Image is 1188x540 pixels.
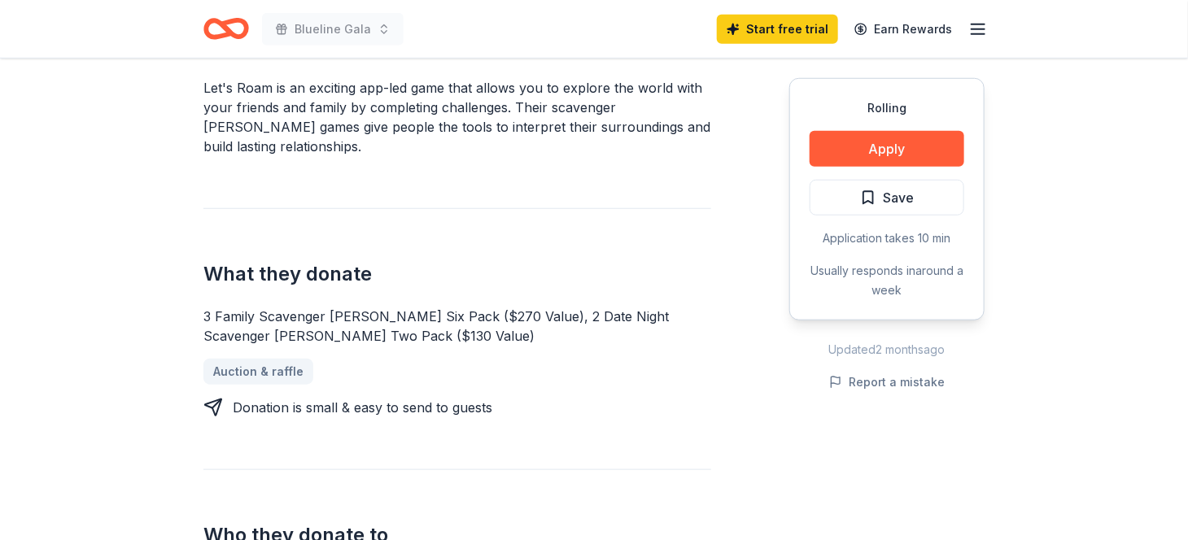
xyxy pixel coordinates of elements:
a: Start free trial [717,15,838,44]
div: Donation is small & easy to send to guests [233,398,492,417]
div: Application takes 10 min [810,229,964,248]
a: Earn Rewards [845,15,962,44]
button: Save [810,180,964,216]
div: Rolling [810,98,964,118]
button: Report a mistake [829,372,945,392]
div: Usually responds in around a week [810,261,964,300]
div: Updated 2 months ago [789,340,985,359]
span: Save [883,187,914,208]
a: Auction & raffle [203,359,313,385]
button: Apply [810,131,964,167]
span: Blueline Gala [295,20,371,39]
a: Home [203,10,249,48]
div: 3 Family Scavenger [PERSON_NAME] Six Pack ($270 Value), 2 Date Night Scavenger [PERSON_NAME] Two ... [203,307,711,346]
button: Blueline Gala [262,13,404,46]
h2: What they donate [203,261,711,287]
div: Let's Roam is an exciting app-led game that allows you to explore the world with your friends and... [203,78,711,156]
